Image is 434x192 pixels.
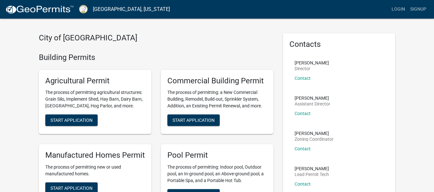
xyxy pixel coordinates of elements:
p: The process of permitting new or used manufactured homes. [45,164,145,177]
h5: Pool Permit [167,151,267,160]
a: Signup [408,3,429,15]
h5: Commercial Building Permit [167,76,267,86]
a: [GEOGRAPHIC_DATA], [US_STATE] [93,4,170,15]
a: Contact [295,146,311,151]
h4: Building Permits [39,53,273,62]
p: [PERSON_NAME] [295,131,333,136]
p: [PERSON_NAME] [295,166,329,171]
p: Director [295,66,329,71]
span: Start Application [50,186,93,191]
h4: City of [GEOGRAPHIC_DATA] [39,33,273,43]
p: The process of permitting: Indoor pool, Outdoor pool, an In-ground pool, an Above-ground pool, a ... [167,164,267,184]
span: Start Application [173,118,215,123]
h5: Manufactured Homes Permit [45,151,145,160]
span: Start Application [50,118,93,123]
a: Contact [295,181,311,187]
a: Contact [295,76,311,81]
p: [PERSON_NAME] [295,61,329,65]
h5: Agricultural Permit [45,76,145,86]
p: The process of permitting agricultural structures: Grain Silo, Implement Shed, Hay Barn, Dairy Ba... [45,89,145,109]
h5: Contacts [289,40,389,49]
p: Assistant Director [295,102,330,106]
p: The process of permitting: a New Commercial Building, Remodel, Build-out, Sprinkler System, Addit... [167,89,267,109]
button: Start Application [45,114,98,126]
button: Start Application [167,114,220,126]
a: Login [389,3,408,15]
p: Zoning Coordinator [295,137,333,141]
p: [PERSON_NAME] [295,96,330,100]
img: Putnam County, Georgia [79,5,88,13]
a: Contact [295,111,311,116]
p: Lead Permit Tech [295,172,329,177]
